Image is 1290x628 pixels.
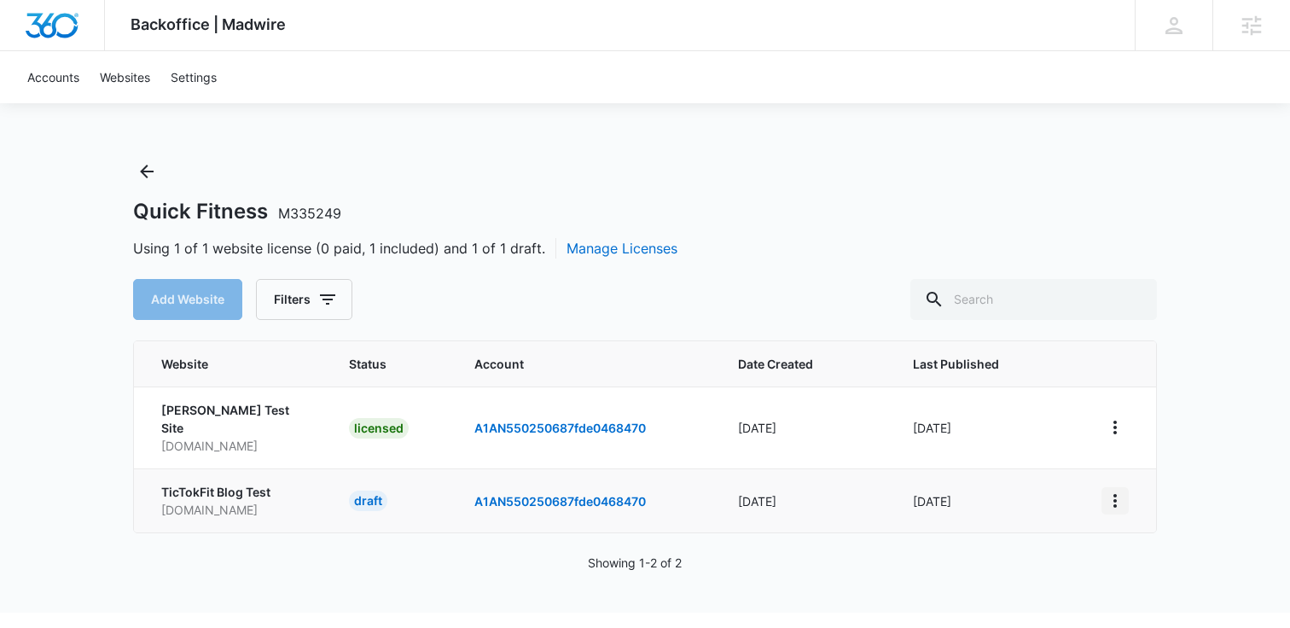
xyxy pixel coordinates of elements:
td: [DATE] [718,387,892,468]
span: M335249 [278,205,341,222]
h1: Quick Fitness [133,199,341,224]
div: licensed [349,418,409,439]
span: Website [161,355,283,373]
button: Filters [256,279,352,320]
a: A1AN550250687fde0468470 [474,421,646,435]
td: [DATE] [718,468,892,532]
a: Websites [90,51,160,103]
span: Last Published [913,355,1036,373]
span: Backoffice | Madwire [131,15,286,33]
p: [DOMAIN_NAME] [161,501,308,519]
p: [DOMAIN_NAME] [161,437,308,455]
button: Back [133,158,160,185]
p: TicTokFit Blog Test [161,483,308,501]
p: Showing 1-2 of 2 [588,554,682,572]
span: Status [349,355,433,373]
div: draft [349,491,387,511]
span: Using 1 of 1 website license (0 paid, 1 included) and 1 of 1 draft. [133,238,677,259]
p: [PERSON_NAME] Test Site [161,401,308,437]
button: Manage Licenses [567,238,677,259]
input: Search [910,279,1157,320]
button: View More [1101,414,1129,441]
span: Date Created [738,355,847,373]
a: Accounts [17,51,90,103]
a: A1AN550250687fde0468470 [474,494,646,509]
td: [DATE] [892,468,1081,532]
button: View More [1101,487,1129,515]
span: Account [474,355,697,373]
td: [DATE] [892,387,1081,468]
a: Settings [160,51,227,103]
